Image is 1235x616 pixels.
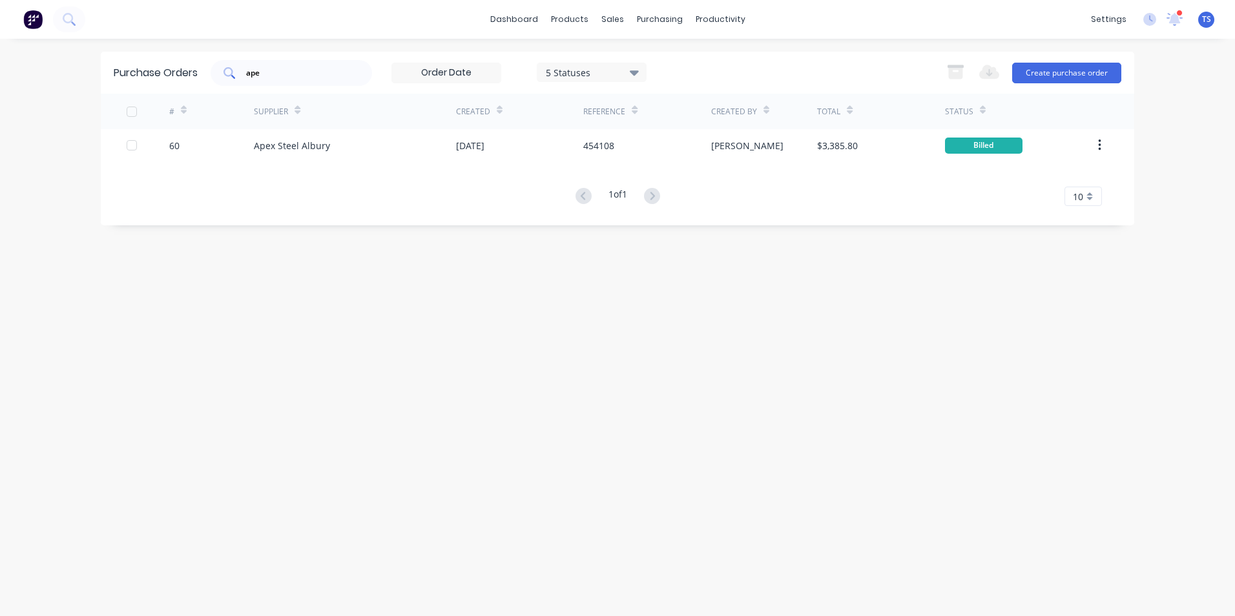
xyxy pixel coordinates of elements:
div: sales [595,10,630,29]
div: settings [1085,10,1133,29]
div: Created [456,106,490,118]
div: [PERSON_NAME] [711,139,784,152]
div: purchasing [630,10,689,29]
span: 10 [1073,190,1083,203]
div: Status [945,106,973,118]
span: TS [1202,14,1211,25]
div: Supplier [254,106,288,118]
img: Factory [23,10,43,29]
div: Billed [945,138,1022,154]
div: 454108 [583,139,614,152]
div: Total [817,106,840,118]
div: $3,385.80 [817,139,858,152]
div: 60 [169,139,180,152]
div: 1 of 1 [608,187,627,206]
div: products [545,10,595,29]
div: Purchase Orders [114,65,198,81]
div: Created By [711,106,757,118]
input: Order Date [392,63,501,83]
div: productivity [689,10,752,29]
input: Search purchase orders... [245,67,352,79]
div: 5 Statuses [546,65,638,79]
div: Apex Steel Albury [254,139,330,152]
button: Create purchase order [1012,63,1121,83]
div: # [169,106,174,118]
div: [DATE] [456,139,484,152]
div: Reference [583,106,625,118]
a: dashboard [484,10,545,29]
